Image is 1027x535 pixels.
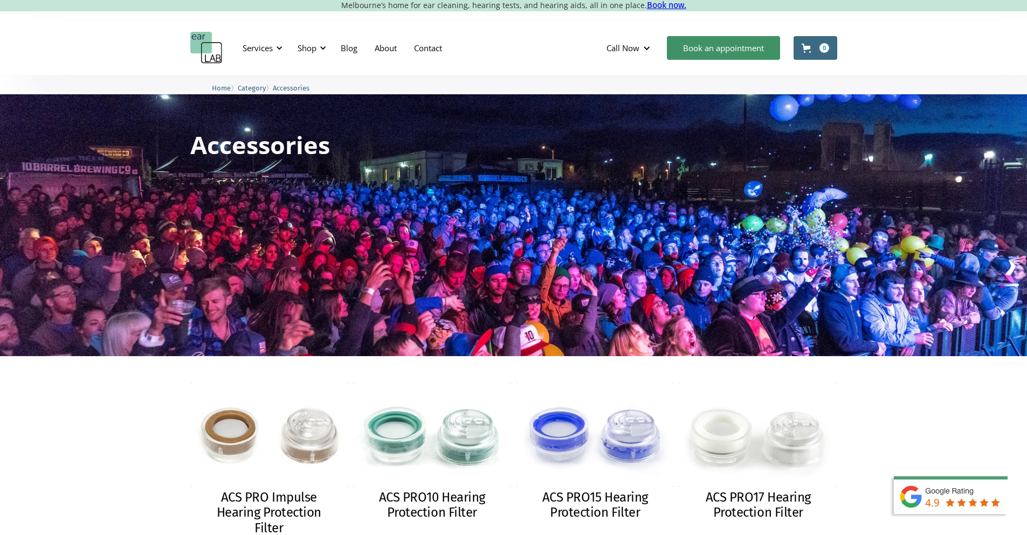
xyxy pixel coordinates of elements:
div: Shop [291,32,329,64]
h2: ACS PRO15 Hearing Protection Filter [527,490,664,521]
span: Home [212,84,231,92]
li: 〉 [238,82,273,94]
a: Open cart [794,36,837,60]
a: Category [238,82,266,93]
a: Contact [405,32,451,64]
a: Home [212,82,231,93]
li: 〉 [212,82,238,94]
span: Accessories [273,84,309,92]
div: Call Now [598,32,661,64]
div: Shop [298,43,316,53]
div: 0 [819,43,829,53]
a: About [366,32,405,64]
img: ACS PRO Impulse Hearing Protection Filter [190,383,348,487]
img: ACS PRO10 Hearing Protection Filter [353,383,511,487]
a: Book an appointment [667,36,780,60]
div: Services [243,43,273,53]
img: ACS PRO17 Hearing Protection Filter [679,383,837,487]
h1: Accessories [190,133,330,157]
a: Accessories [273,82,309,93]
div: Call Now [606,43,639,53]
a: Blog [332,32,366,64]
a: home [190,32,223,64]
span: Category [238,84,266,92]
h2: ACS PRO10 Hearing Protection Filter [364,490,500,521]
h2: ACS PRO17 Hearing Protection Filter [690,490,826,521]
img: ACS PRO15 Hearing Protection Filter [516,383,674,487]
div: Services [236,32,286,64]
